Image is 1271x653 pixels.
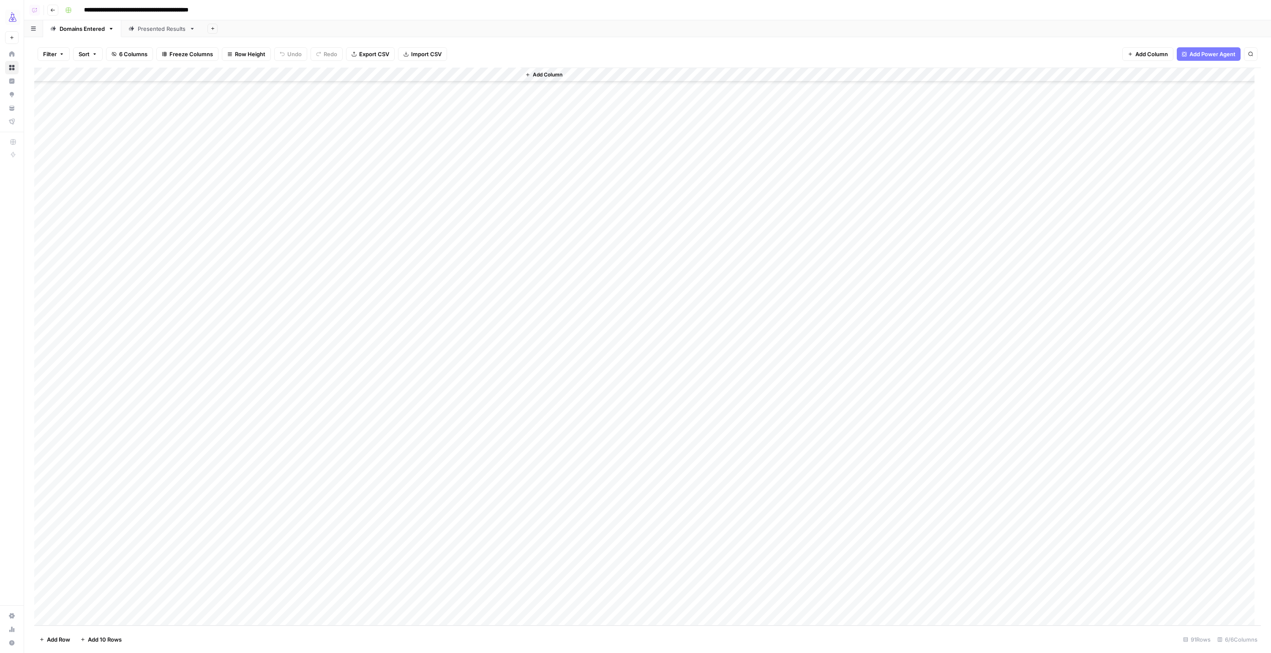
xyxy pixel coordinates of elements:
[222,47,271,61] button: Row Height
[324,50,337,58] span: Redo
[398,47,447,61] button: Import CSV
[60,24,105,33] div: Domains Entered
[5,623,19,636] a: Usage
[75,633,127,646] button: Add 10 Rows
[533,71,562,79] span: Add Column
[156,47,218,61] button: Freeze Columns
[235,50,265,58] span: Row Height
[1180,633,1214,646] div: 91 Rows
[34,633,75,646] button: Add Row
[73,47,103,61] button: Sort
[106,47,153,61] button: 6 Columns
[5,101,19,115] a: Your Data
[5,61,19,74] a: Browse
[5,47,19,61] a: Home
[43,50,57,58] span: Filter
[169,50,213,58] span: Freeze Columns
[121,20,202,37] a: Presented Results
[5,74,19,88] a: Insights
[79,50,90,58] span: Sort
[274,47,307,61] button: Undo
[411,50,442,58] span: Import CSV
[138,24,186,33] div: Presented Results
[5,636,19,650] button: Help + Support
[311,47,343,61] button: Redo
[5,10,20,25] img: AirOps Growth Logo
[119,50,147,58] span: 6 Columns
[5,609,19,623] a: Settings
[522,69,566,80] button: Add Column
[1177,47,1241,61] button: Add Power Agent
[47,635,70,644] span: Add Row
[1122,47,1173,61] button: Add Column
[5,88,19,101] a: Opportunities
[43,20,121,37] a: Domains Entered
[359,50,389,58] span: Export CSV
[38,47,70,61] button: Filter
[5,115,19,128] a: Flightpath
[346,47,395,61] button: Export CSV
[1189,50,1236,58] span: Add Power Agent
[1135,50,1168,58] span: Add Column
[88,635,122,644] span: Add 10 Rows
[5,7,19,28] button: Workspace: AirOps Growth
[1214,633,1261,646] div: 6/6 Columns
[287,50,302,58] span: Undo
